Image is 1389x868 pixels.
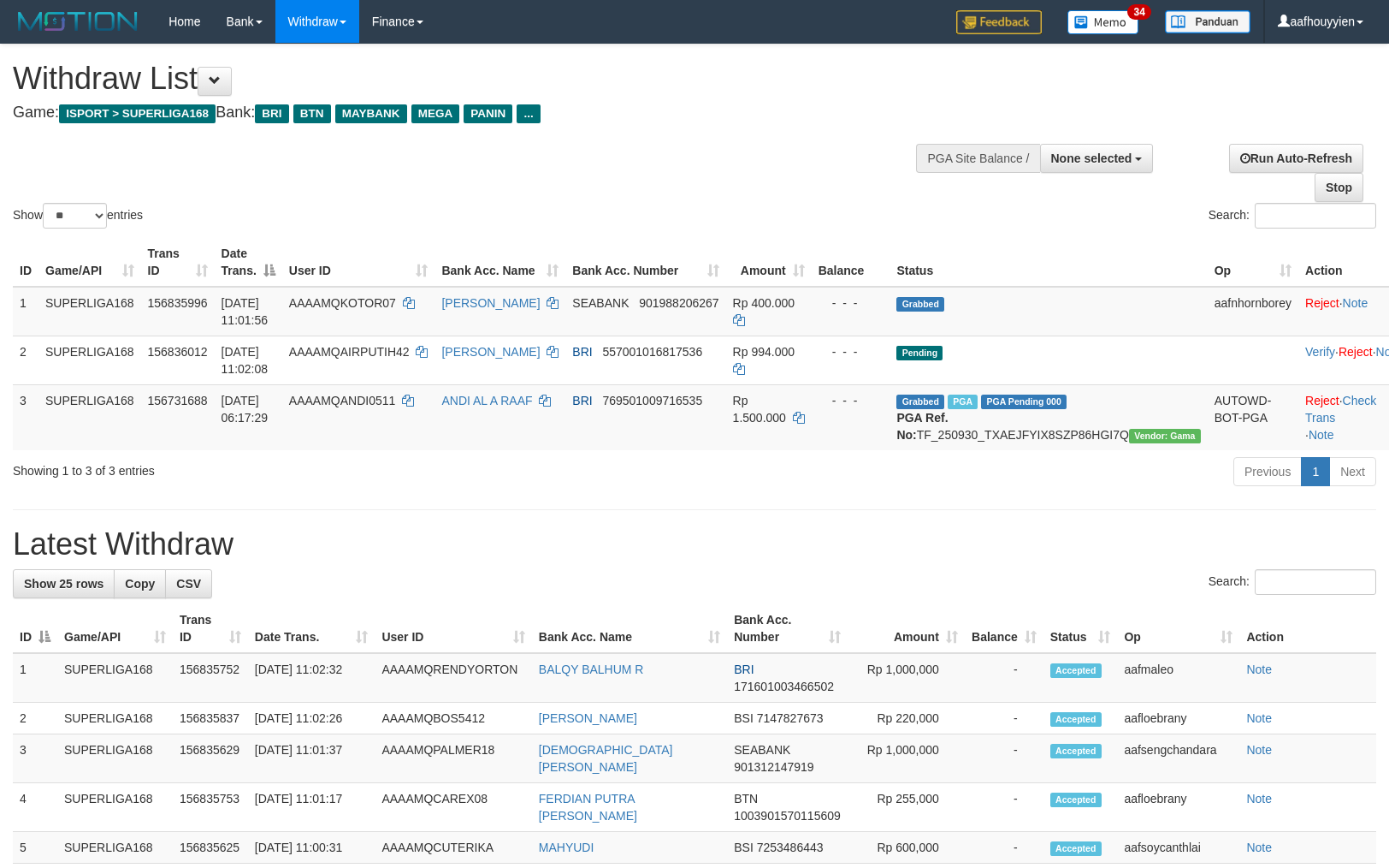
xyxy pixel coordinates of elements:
[965,783,1043,832] td: -
[1246,711,1272,725] a: Note
[734,711,754,725] span: BSI
[727,604,848,653] th: Bank Acc. Number: activate to sort column ascending
[1329,457,1376,486] a: Next
[572,394,592,407] span: BRI
[896,346,943,360] span: Pending
[734,760,813,774] span: Copy 901312147919 to clipboard
[734,663,754,676] span: BRI
[375,832,531,864] td: AAAAMQCUTERIKA
[1255,569,1376,595] input: Search:
[289,345,410,359] span: AAAAMQAIRPUTIH42
[24,577,103,591] span: Show 25 rows
[57,653,173,703] td: SUPERLIGA168
[289,296,396,310] span: AAAAMQKOTOR07
[148,296,208,310] span: 156835996
[59,104,216,123] span: ISPORT > SUPERLIGA168
[13,238,38,287] th: ID
[13,287,38,336] td: 1
[848,783,965,832] td: Rp 255,000
[375,604,531,653] th: User ID: activate to sort column ascending
[215,238,282,287] th: Date Trans.: activate to sort column descending
[57,734,173,783] td: SUPERLIGA168
[896,395,944,409] span: Grabbed
[1229,144,1363,173] a: Run Auto-Refresh
[57,783,173,832] td: SUPERLIGA168
[602,394,702,407] span: Copy 769501009716535 to clipboard
[38,287,141,336] td: SUPERLIGA168
[1301,457,1330,486] a: 1
[1067,10,1139,34] img: Button%20Memo.svg
[375,734,531,783] td: AAAAMQPALMER18
[13,604,57,653] th: ID: activate to sort column descending
[148,345,208,359] span: 156836012
[757,841,824,854] span: Copy 7253486443 to clipboard
[734,680,834,693] span: Copy 171601003466502 to clipboard
[1343,296,1368,310] a: Note
[896,411,948,442] b: PGA Ref. No:
[733,394,786,425] span: Rp 1.500.000
[255,104,288,123] span: BRI
[13,384,38,450] td: 3
[1117,832,1239,864] td: aafsoycanthlai
[965,832,1043,864] td: -
[1050,663,1102,678] span: Accepted
[965,604,1043,653] th: Balance: activate to sort column ascending
[125,577,155,591] span: Copy
[43,203,107,229] select: Showentries
[1305,345,1335,359] a: Verify
[1208,238,1298,287] th: Op: activate to sort column ascending
[441,345,540,359] a: [PERSON_NAME]
[1246,792,1272,806] a: Note
[38,238,141,287] th: Game/API: activate to sort column ascending
[1233,457,1302,486] a: Previous
[441,394,532,407] a: ANDI AL A RAAF
[733,296,795,310] span: Rp 400.000
[539,711,637,725] a: [PERSON_NAME]
[848,604,965,653] th: Amount: activate to sort column ascending
[13,203,143,229] label: Show entries
[1165,10,1250,33] img: panduan.png
[222,394,269,425] span: [DATE] 06:17:29
[1050,712,1102,727] span: Accepted
[1117,604,1239,653] th: Op: activate to sort column ascending
[965,703,1043,734] td: -
[819,294,884,312] div: - - -
[165,569,212,598] a: CSV
[375,703,531,734] td: AAAAMQBOS5412
[890,384,1207,450] td: TF_250930_TXAEJFYIX8SZP86HGI7Q
[13,455,566,479] div: Showing 1 to 3 of 3 entries
[293,104,331,123] span: BTN
[248,832,375,864] td: [DATE] 11:00:31
[248,604,375,653] th: Date Trans.: activate to sort column ascending
[248,703,375,734] td: [DATE] 11:02:26
[956,10,1042,34] img: Feedback.jpg
[819,343,884,360] div: - - -
[222,296,269,327] span: [DATE] 11:01:56
[375,653,531,703] td: AAAAMQRENDYORTON
[173,734,248,783] td: 156835629
[1040,144,1154,173] button: None selected
[1246,743,1272,757] a: Note
[173,604,248,653] th: Trans ID: activate to sort column ascending
[441,296,540,310] a: [PERSON_NAME]
[734,743,790,757] span: SEABANK
[812,238,890,287] th: Balance
[13,569,115,598] a: Show 25 rows
[173,703,248,734] td: 156835837
[13,703,57,734] td: 2
[13,9,143,34] img: MOTION_logo.png
[335,104,407,123] span: MAYBANK
[1246,663,1272,676] a: Note
[1208,384,1298,450] td: AUTOWD-BOT-PGA
[13,832,57,864] td: 5
[289,394,396,407] span: AAAAMQANDI0511
[734,809,841,823] span: Copy 1003901570115609 to clipboard
[965,653,1043,703] td: -
[375,783,531,832] td: AAAAMQCAREX08
[1043,604,1118,653] th: Status: activate to sort column ascending
[539,841,594,854] a: MAHYUDI
[1127,4,1150,20] span: 34
[1305,394,1339,407] a: Reject
[1305,296,1339,310] a: Reject
[141,238,215,287] th: Trans ID: activate to sort column ascending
